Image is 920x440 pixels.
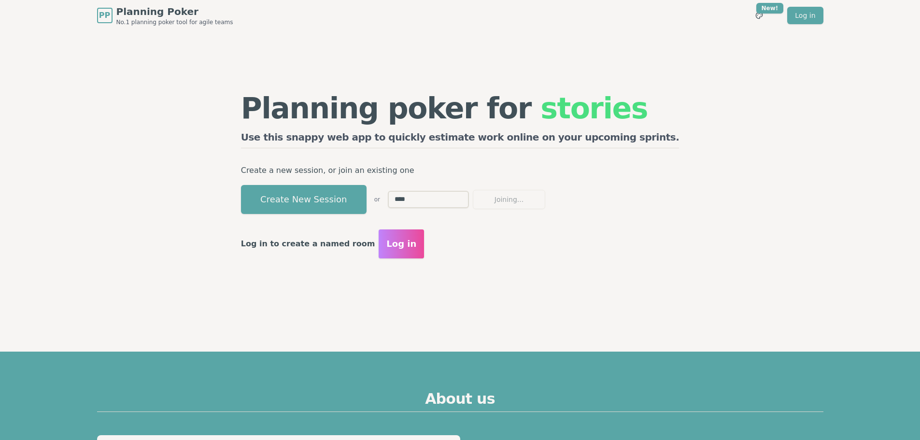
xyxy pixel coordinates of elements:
a: PPPlanning PokerNo.1 planning poker tool for agile teams [97,5,233,26]
h2: About us [97,390,823,412]
span: Planning Poker [116,5,233,18]
span: Log in [386,237,416,251]
a: Log in [787,7,823,24]
p: Log in to create a named room [241,237,375,251]
div: New! [756,3,784,14]
button: Log in [379,229,424,258]
span: or [374,196,380,203]
button: New! [750,7,768,24]
span: PP [99,10,110,21]
h1: Planning poker for [241,94,679,123]
span: No.1 planning poker tool for agile teams [116,18,233,26]
span: stories [540,91,648,125]
button: Create New Session [241,185,367,214]
p: Create a new session, or join an existing one [241,164,679,177]
h2: Use this snappy web app to quickly estimate work online on your upcoming sprints. [241,130,679,148]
